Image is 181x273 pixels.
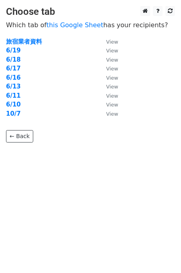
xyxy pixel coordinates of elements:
[6,110,21,117] a: 10/7
[106,111,118,117] small: View
[106,75,118,81] small: View
[6,83,21,90] a: 6/13
[6,74,21,81] a: 6/16
[6,65,21,72] a: 6/17
[98,65,118,72] a: View
[106,39,118,45] small: View
[106,57,118,63] small: View
[6,47,21,54] a: 6/19
[46,21,103,29] a: this Google Sheet
[6,92,21,99] a: 6/11
[6,56,21,63] a: 6/18
[98,101,118,108] a: View
[98,83,118,90] a: View
[106,84,118,90] small: View
[98,110,118,117] a: View
[106,102,118,108] small: View
[98,38,118,45] a: View
[106,48,118,54] small: View
[106,93,118,99] small: View
[6,130,33,143] a: ← Back
[98,92,118,99] a: View
[106,66,118,72] small: View
[6,38,42,45] a: 旅宿業者資料
[98,74,118,81] a: View
[6,6,175,18] h3: Choose tab
[98,47,118,54] a: View
[6,101,21,108] a: 6/10
[98,56,118,63] a: View
[6,21,175,29] p: Which tab of has your recipients?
